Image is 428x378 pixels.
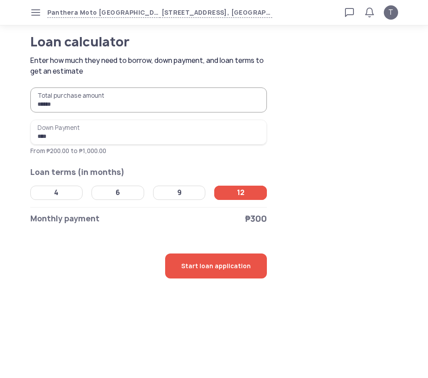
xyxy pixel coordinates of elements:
[177,188,182,197] div: 9
[181,253,251,278] span: Start loan application
[388,7,393,18] span: T
[47,8,160,18] span: Panthera Moto [GEOGRAPHIC_DATA]
[384,5,398,20] button: T
[30,212,100,225] span: Monthly payment
[30,36,237,48] h1: Loan calculator
[30,166,267,179] h2: Loan terms (in months)
[237,188,245,197] div: 12
[47,8,272,18] button: Panthera Moto [GEOGRAPHIC_DATA][STREET_ADDRESS], [GEOGRAPHIC_DATA] ([GEOGRAPHIC_DATA]), [GEOGRAPH...
[116,188,120,197] div: 6
[245,212,267,225] span: ₱300
[165,253,267,278] button: Start loan application
[30,146,267,155] p: From ₱200.00 to ₱1,000.00
[30,87,267,112] input: Total purchase amount
[30,55,270,77] span: Enter how much they need to borrow, down payment, and loan terms to get an estimate
[54,188,58,197] div: 4
[160,8,272,18] span: [STREET_ADDRESS], [GEOGRAPHIC_DATA] ([GEOGRAPHIC_DATA]), [GEOGRAPHIC_DATA], [GEOGRAPHIC_DATA]
[30,120,267,145] input: Down PaymentFrom ₱200.00 to ₱1,000.00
